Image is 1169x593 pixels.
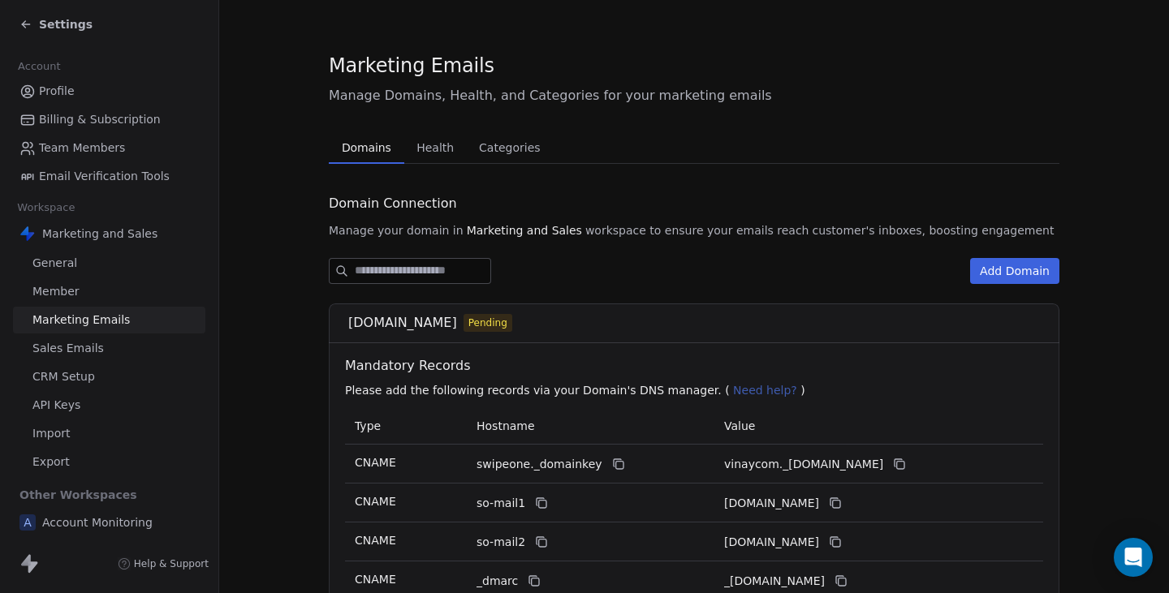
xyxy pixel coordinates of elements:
[19,226,36,242] img: Swipe%20One%20Logo%201-1.svg
[11,54,67,79] span: Account
[32,368,95,385] span: CRM Setup
[1114,538,1153,577] div: Open Intercom Messenger
[335,136,398,159] span: Domains
[32,397,80,414] span: API Keys
[355,456,396,469] span: CNAME
[11,196,82,220] span: Workspace
[39,168,170,185] span: Email Verification Tools
[477,495,525,512] span: so-mail1
[42,226,157,242] span: Marketing and Sales
[477,534,525,551] span: so-mail2
[32,425,70,442] span: Import
[467,222,582,238] span: Marketing and Sales
[13,449,205,475] a: Export
[13,335,205,362] a: Sales Emails
[39,111,161,128] span: Billing & Subscription
[477,573,518,590] span: _dmarc
[468,316,507,330] span: Pending
[329,222,464,238] span: Manage your domain in
[134,557,209,570] span: Help & Support
[13,278,205,305] a: Member
[410,136,460,159] span: Health
[42,514,153,531] span: Account Monitoring
[724,419,755,432] span: Value
[970,258,1059,284] button: Add Domain
[329,86,1059,105] span: Manage Domains, Health, and Categories for your marketing emails
[32,283,80,300] span: Member
[13,163,205,190] a: Email Verification Tools
[355,534,396,547] span: CNAME
[32,255,77,272] span: General
[19,16,93,32] a: Settings
[329,194,457,213] span: Domain Connection
[345,382,1050,398] p: Please add the following records via your Domain's DNS manager. ( )
[39,83,75,100] span: Profile
[32,340,104,357] span: Sales Emails
[724,534,819,551] span: vinaycom2.swipeone.email
[13,363,205,390] a: CRM Setup
[329,54,494,78] span: Marketing Emails
[19,514,36,531] span: A
[724,573,825,590] span: _dmarc.swipeone.email
[724,456,883,473] span: vinaycom._domainkey.swipeone.email
[477,456,602,473] span: swipeone._domainkey
[348,313,457,333] span: [DOMAIN_NAME]
[813,222,1055,238] span: customer's inboxes, boosting engagement
[13,392,205,419] a: API Keys
[724,495,819,512] span: vinaycom1.swipeone.email
[13,78,205,105] a: Profile
[585,222,809,238] span: workspace to ensure your emails reach
[13,420,205,447] a: Import
[39,140,125,157] span: Team Members
[345,356,1050,376] span: Mandatory Records
[472,136,546,159] span: Categories
[355,418,457,435] p: Type
[477,419,535,432] span: Hostname
[39,16,93,32] span: Settings
[118,557,209,570] a: Help & Support
[32,453,70,471] span: Export
[355,573,396,586] span: CNAME
[355,495,396,508] span: CNAME
[13,250,205,277] a: General
[13,307,205,333] a: Marketing Emails
[13,135,205,161] a: Team Members
[13,482,144,508] span: Other Workspaces
[13,106,205,133] a: Billing & Subscription
[32,312,130,329] span: Marketing Emails
[733,384,797,397] span: Need help?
